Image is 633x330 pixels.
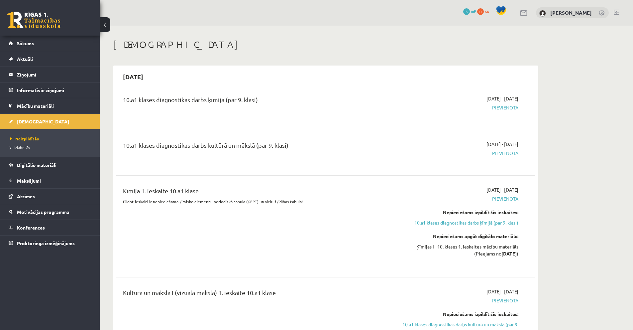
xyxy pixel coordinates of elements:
a: Aktuāli [9,51,91,67]
div: 10.a1 klases diagnostikas darbs kultūrā un mākslā (par 9. klasi) [123,141,383,153]
legend: Informatīvie ziņojumi [17,82,91,98]
a: 10.a1 klases diagnostikas darbs ķīmijā (par 9. klasi) [393,219,518,226]
span: Neizpildītās [10,136,39,141]
a: Maksājumi [9,173,91,188]
h1: [DEMOGRAPHIC_DATA] [113,39,538,50]
a: Rīgas 1. Tālmācības vidusskola [7,12,60,28]
span: mP [471,8,476,14]
span: Motivācijas programma [17,209,69,215]
a: 5 mP [463,8,476,14]
div: Ķīmija 1. ieskaite 10.a1 klase [123,186,383,199]
span: [DATE] - [DATE] [486,288,518,295]
img: Ilia Ganebnyi [539,10,546,17]
span: xp [485,8,489,14]
a: Konferences [9,220,91,235]
a: Izlabotās [10,144,93,150]
h2: [DATE] [116,69,150,84]
span: [DEMOGRAPHIC_DATA] [17,118,69,124]
span: Izlabotās [10,145,30,150]
a: Mācību materiāli [9,98,91,113]
strong: [DATE] [501,250,517,256]
span: [DATE] - [DATE] [486,186,518,193]
legend: Ziņojumi [17,67,91,82]
a: [DEMOGRAPHIC_DATA] [9,114,91,129]
a: Atzīmes [9,189,91,204]
span: 5 [463,8,470,15]
span: Aktuāli [17,56,33,62]
div: Nepieciešams izpildīt šīs ieskaites: [393,311,518,318]
div: Nepieciešams apgūt digitālo materiālu: [393,233,518,240]
span: [DATE] - [DATE] [486,95,518,102]
span: Mācību materiāli [17,103,54,109]
div: Nepieciešams izpildīt šīs ieskaites: [393,209,518,216]
a: 0 xp [477,8,492,14]
a: Informatīvie ziņojumi [9,82,91,98]
span: Konferences [17,225,45,231]
span: Digitālie materiāli [17,162,56,168]
a: Neizpildītās [10,136,93,142]
a: Ziņojumi [9,67,91,82]
a: Digitālie materiāli [9,157,91,173]
span: Pievienota [393,297,518,304]
span: Pievienota [393,104,518,111]
div: Kultūra un māksla I (vizuālā māksla) 1. ieskaite 10.a1 klase [123,288,383,300]
p: Pildot ieskaiti ir nepieciešama ķīmisko elementu periodiskā tabula (ĶEPT) un vielu šķīdības tabula! [123,199,383,205]
span: Pievienota [393,150,518,157]
span: 0 [477,8,484,15]
div: Ķīmijas I - 10. klases 1. ieskaites mācību materiāls (Pieejams no ) [393,243,518,257]
legend: Maksājumi [17,173,91,188]
span: Sākums [17,40,34,46]
a: Motivācijas programma [9,204,91,220]
span: [DATE] - [DATE] [486,141,518,148]
a: Proktoringa izmēģinājums [9,236,91,251]
span: Atzīmes [17,193,35,199]
a: Sākums [9,36,91,51]
span: Pievienota [393,195,518,202]
div: 10.a1 klases diagnostikas darbs ķīmijā (par 9. klasi) [123,95,383,107]
a: [PERSON_NAME] [550,9,592,16]
span: Proktoringa izmēģinājums [17,240,75,246]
